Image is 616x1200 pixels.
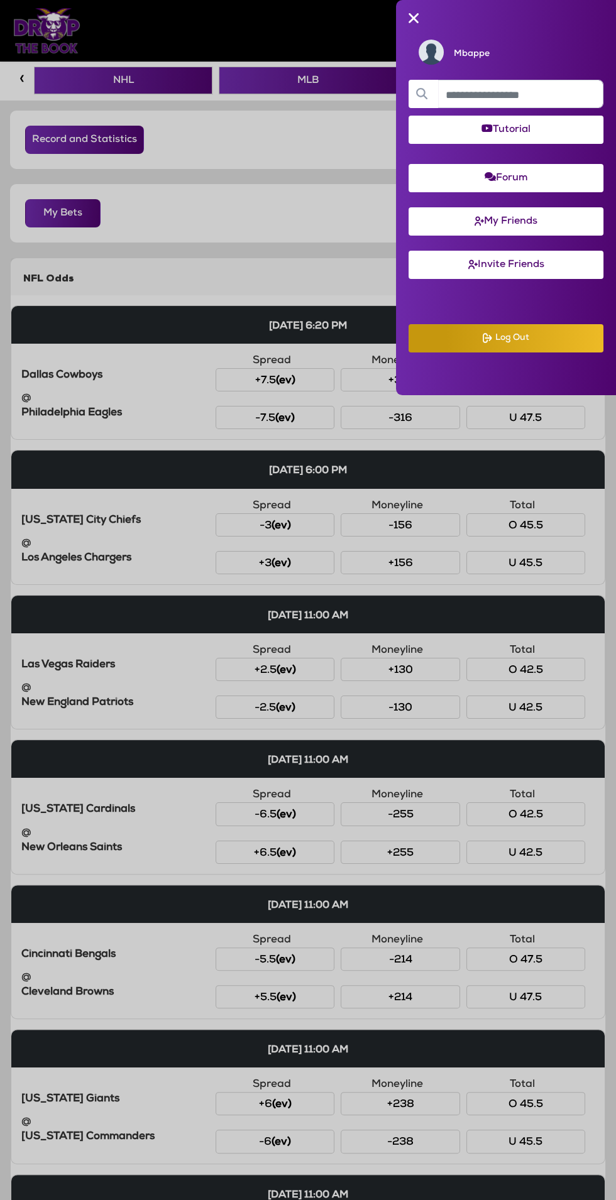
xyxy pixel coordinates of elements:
[409,164,603,192] button: Forum
[454,50,490,58] a: Mbappe
[409,251,603,279] button: Invite Friends
[409,207,603,236] button: My Friends
[409,13,422,25] button: Close
[437,80,603,108] input: Example text with button addon
[409,324,603,352] button: Log Out
[419,40,444,65] img: User
[409,116,603,144] button: Tutorial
